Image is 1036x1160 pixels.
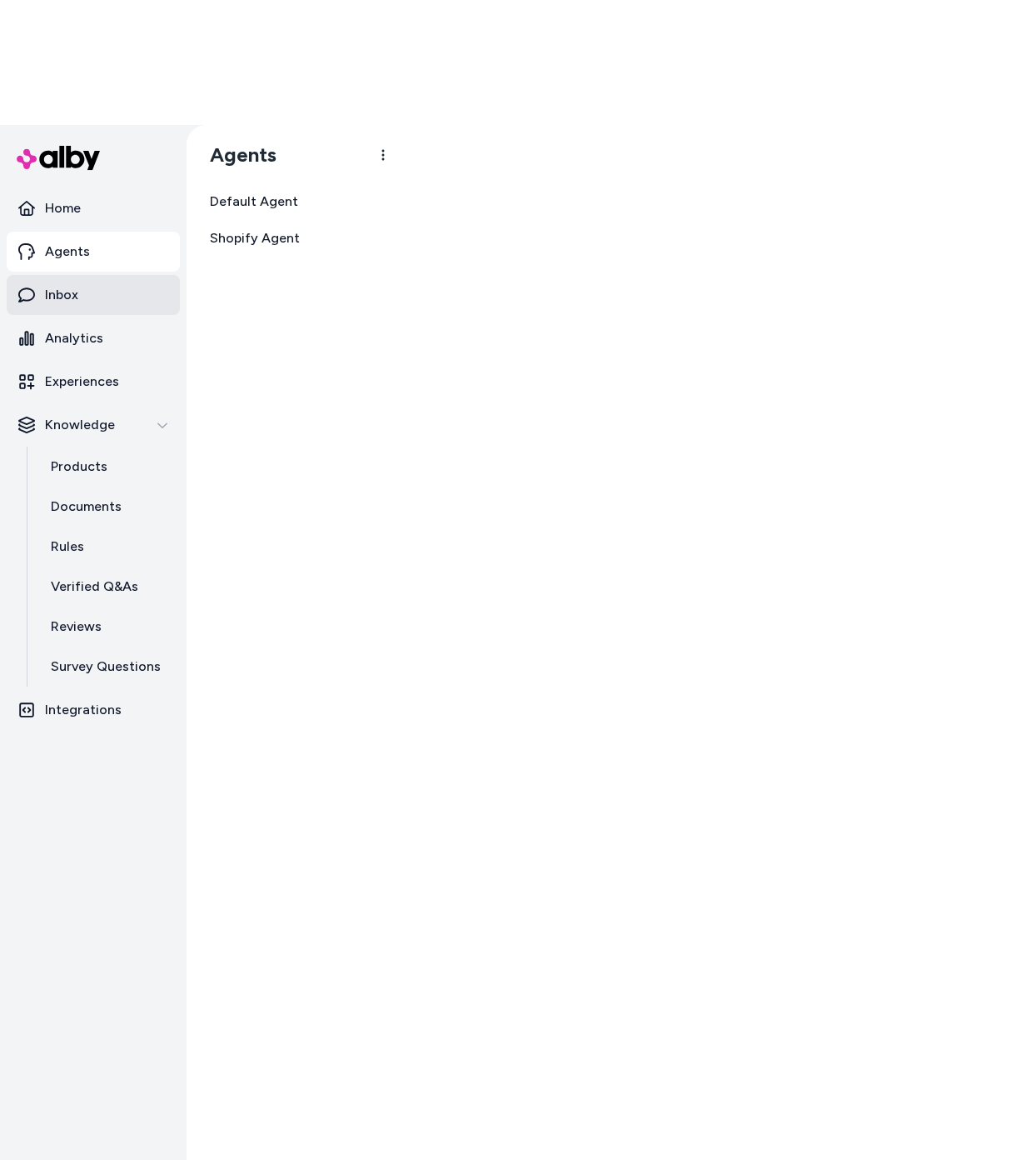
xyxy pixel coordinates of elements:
[45,242,90,262] p: Agents
[45,328,103,348] p: Analytics
[45,198,81,218] p: Home
[34,527,180,567] a: Rules
[7,405,180,445] button: Knowledge
[45,285,78,305] p: Inbox
[51,497,122,517] p: Documents
[210,228,300,248] span: Shopify Agent
[7,362,180,402] a: Experiences
[197,142,276,167] h1: Agents
[7,318,180,358] a: Analytics
[45,415,115,435] p: Knowledge
[7,275,180,315] a: Inbox
[34,647,180,687] a: Survey Questions
[17,146,100,170] img: alby Logo
[34,487,180,527] a: Documents
[51,617,102,637] p: Reviews
[34,567,180,607] a: Verified Q&As
[200,185,386,218] a: Default Agent
[34,447,180,487] a: Products
[7,690,180,730] a: Integrations
[45,372,119,392] p: Experiences
[7,232,180,272] a: Agents
[7,188,180,228] a: Home
[51,657,161,677] p: Survey Questions
[34,607,180,647] a: Reviews
[51,457,107,477] p: Products
[51,537,84,557] p: Rules
[45,700,122,720] p: Integrations
[200,222,386,255] a: Shopify Agent
[51,577,138,597] p: Verified Q&As
[210,192,298,212] span: Default Agent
